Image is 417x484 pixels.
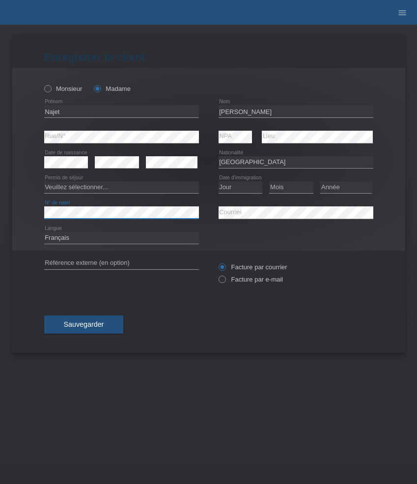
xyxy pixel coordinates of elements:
[397,8,407,18] i: menu
[392,9,412,15] a: menu
[219,263,225,276] input: Facture par courrier
[219,276,225,288] input: Facture par e-mail
[64,320,104,328] span: Sauvegarder
[94,85,100,91] input: Madame
[94,85,131,92] label: Madame
[44,85,51,91] input: Monsieur
[44,85,83,92] label: Monsieur
[219,263,287,271] label: Facture par courrier
[44,315,124,334] button: Sauvegarder
[44,51,373,63] h1: Enregistrer le client
[219,276,283,283] label: Facture par e-mail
